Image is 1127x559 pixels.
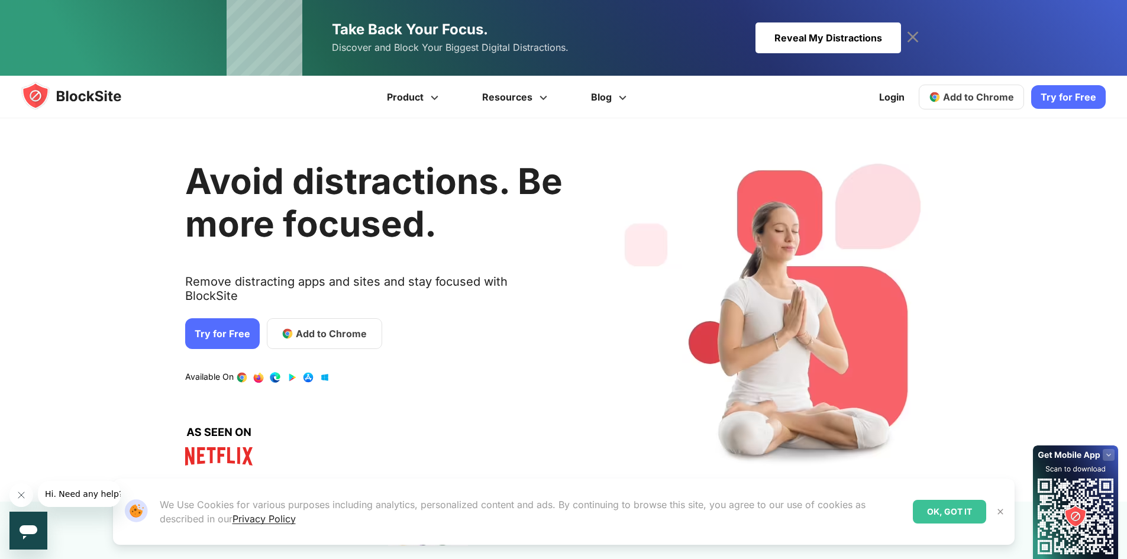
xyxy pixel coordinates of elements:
[462,76,571,118] a: Resources
[1031,85,1106,109] a: Try for Free
[993,504,1008,519] button: Close
[7,8,85,18] span: Hi. Need any help?
[232,513,296,525] a: Privacy Policy
[296,327,367,341] span: Add to Chrome
[996,507,1005,516] img: Close
[332,21,488,38] span: Take Back Your Focus.
[367,76,462,118] a: Product
[943,91,1014,103] span: Add to Chrome
[571,76,650,118] a: Blog
[755,22,901,53] div: Reveal My Distractions
[21,82,144,110] img: blocksite-icon.5d769676.svg
[185,318,260,349] a: Try for Free
[929,91,941,103] img: chrome-icon.svg
[332,39,569,56] span: Discover and Block Your Biggest Digital Distractions.
[160,497,903,526] p: We Use Cookies for various purposes including analytics, personalized content and ads. By continu...
[185,274,563,312] text: Remove distracting apps and sites and stay focused with BlockSite
[185,371,234,383] text: Available On
[9,483,33,507] iframe: Fermer le message
[872,83,912,111] a: Login
[913,500,986,524] div: OK, GOT IT
[38,481,121,507] iframe: Message de l’entreprise
[9,512,47,550] iframe: Bouton de lancement de la fenêtre de messagerie
[267,318,382,349] a: Add to Chrome
[919,85,1024,109] a: Add to Chrome
[185,160,563,245] h1: Avoid distractions. Be more focused.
